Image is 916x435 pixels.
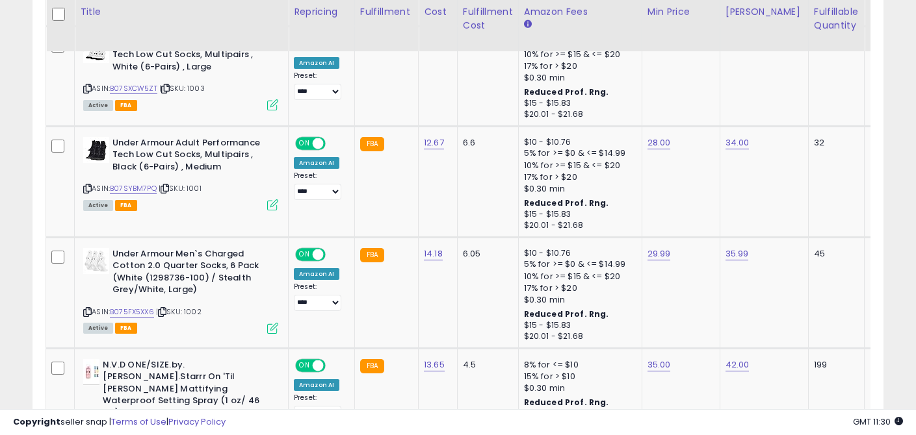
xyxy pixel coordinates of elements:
div: 4.5 [463,359,508,371]
span: OFF [324,249,345,260]
span: FBA [115,323,137,334]
a: B07SXCW5ZT [110,83,157,94]
small: FBA [360,248,384,262]
div: Title [80,5,283,19]
div: seller snap | | [13,416,226,429]
div: Preset: [294,282,345,312]
img: 41-qAeZEaHL._SL40_.jpg [83,137,109,163]
a: 35.99 [726,247,749,260]
div: 5% for >= $0 & <= $14.99 [524,147,632,159]
span: | SKU: 1002 [156,306,202,317]
div: $20.01 - $21.68 [524,331,632,342]
span: FBA [115,100,137,111]
span: | SKU: 1001 [159,183,202,193]
div: 5% for >= $0 & <= $14.99 [524,258,632,270]
div: 17% for > $20 [524,60,632,72]
div: 17% for > $20 [524,282,632,294]
div: Preset: [294,171,345,201]
span: All listings currently available for purchase on Amazon [83,200,113,211]
span: 2025-08-16 11:30 GMT [853,416,903,428]
strong: Copyright [13,416,60,428]
b: Reduced Prof. Rng. [524,197,609,208]
span: ON [296,249,313,260]
div: 32 [814,137,854,149]
div: Amazon Fees [524,5,636,19]
a: B07SYBM7PQ [110,183,157,194]
div: Fulfillment [360,5,413,19]
div: Fulfillment Cost [463,5,513,32]
b: Under Armour Men`s Charged Cotton 2.0 Quarter Socks, 6 Pack (White (1298736-100) / Stealth Grey/W... [112,248,270,299]
div: Preset: [294,393,345,423]
span: FBA [115,200,137,211]
div: ASIN: [83,37,278,109]
a: 13.65 [424,358,445,371]
div: Min Price [648,5,714,19]
div: ASIN: [83,137,278,209]
div: Amazon AI [294,57,339,69]
a: 12.67 [424,136,444,149]
span: ON [296,360,313,371]
img: 41KAgfjkYdL._SL40_.jpg [83,248,109,274]
div: Preset: [294,71,345,101]
div: Amazon AI [294,379,339,391]
b: N.V.D ONE/SIZE.by.[PERSON_NAME].Starrr On 'Til [PERSON_NAME] Mattifying Waterproof Setting Spray ... [103,359,261,423]
small: Amazon Fees. [524,19,532,31]
div: $10 - $10.76 [524,137,632,148]
span: OFF [324,360,345,371]
small: FBA [360,359,384,373]
div: $20.01 - $21.68 [524,220,632,231]
div: ASIN: [83,248,278,332]
div: 199 [814,359,854,371]
div: $20.01 - $21.68 [524,109,632,120]
a: 29.99 [648,247,671,260]
a: B075FX5XX6 [110,306,154,317]
a: 28.00 [648,136,671,149]
div: 17% for > $20 [524,171,632,183]
span: ON [296,138,313,149]
div: 45 [814,248,854,260]
div: 10% for >= $15 & <= $20 [524,160,632,171]
a: 14.18 [424,247,443,260]
a: 42.00 [726,358,750,371]
b: Reduced Prof. Rng. [524,86,609,97]
div: $0.30 min [524,294,632,306]
div: Repricing [294,5,349,19]
div: $15 - $15.83 [524,320,632,331]
div: Amazon AI [294,157,339,169]
b: Under Armour Adult Performance Tech Low Cut Socks, Multipairs , Black (6-Pairs) , Medium [112,137,270,177]
span: All listings currently available for purchase on Amazon [83,323,113,334]
div: 15% for > $10 [524,371,632,382]
div: Fulfillable Quantity [814,5,859,32]
span: | SKU: 1003 [159,83,205,93]
b: Under Armour Adult Performance Tech Low Cut Socks, Multipairs , White (6-Pairs) , Large [112,37,270,77]
div: $0.30 min [524,183,632,195]
span: All listings currently available for purchase on Amazon [83,100,113,111]
div: [PERSON_NAME] [726,5,803,19]
div: 6.05 [463,248,508,260]
div: 8% for <= $10 [524,359,632,371]
a: Privacy Policy [168,416,226,428]
img: 31-oIn+JfEL._SL40_.jpg [83,359,99,385]
small: FBA [360,137,384,151]
a: Terms of Use [111,416,166,428]
div: Cost [424,5,452,19]
a: 35.00 [648,358,671,371]
b: Reduced Prof. Rng. [524,308,609,319]
div: $0.30 min [524,382,632,394]
div: $0.30 min [524,72,632,84]
div: $10 - $10.76 [524,248,632,259]
div: 10% for >= $15 & <= $20 [524,49,632,60]
div: Amazon AI [294,268,339,280]
span: OFF [324,138,345,149]
div: 10% for >= $15 & <= $20 [524,271,632,282]
a: 34.00 [726,136,750,149]
div: $15 - $15.83 [524,209,632,220]
div: $15 - $15.83 [524,98,632,109]
div: 6.6 [463,137,508,149]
